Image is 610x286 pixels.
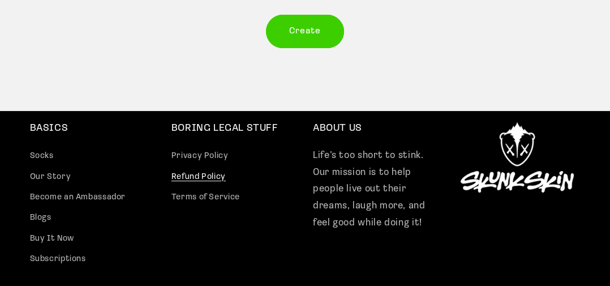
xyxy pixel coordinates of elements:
[30,228,74,249] a: Buy It Now
[30,208,51,228] a: Blogs
[171,122,297,135] h2: BORING LEGAL STUFF
[171,187,240,208] a: Terms of Service
[30,249,86,270] a: Subscriptions
[171,167,226,187] a: Refund Policy
[313,147,439,231] p: Life’s too short to stink. Our mission is to help people live out their dreams, laugh more, and f...
[313,122,439,135] h2: ABOUT US
[461,122,574,193] img: Skunk Skin Logo
[30,149,54,167] a: Socks
[30,122,156,135] h2: BASICS
[30,187,126,208] a: Become an Ambassador
[30,167,71,187] a: Our Story
[266,15,344,48] button: Create
[171,149,229,167] a: Privacy Policy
